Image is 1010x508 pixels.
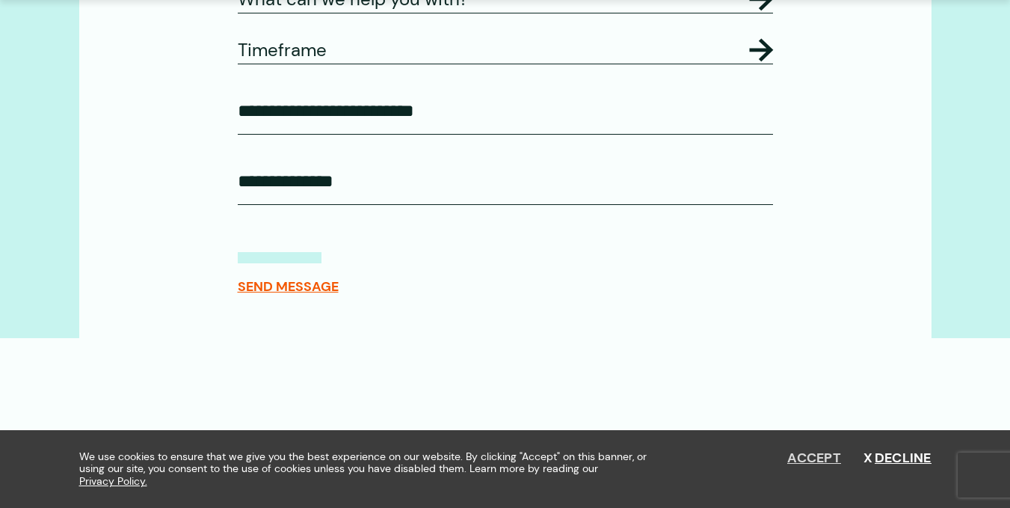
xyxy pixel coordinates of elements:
[238,278,339,295] span: SEND MESSAGE
[238,252,339,295] button: SEND MESSAGE
[863,450,932,467] button: Decline
[787,450,841,467] button: Accept
[238,37,773,64] legend: Timeframe
[79,475,147,488] a: Privacy Policy.
[79,450,659,488] span: We use cookies to ensure that we give you the best experience on our website. By clicking "Accept...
